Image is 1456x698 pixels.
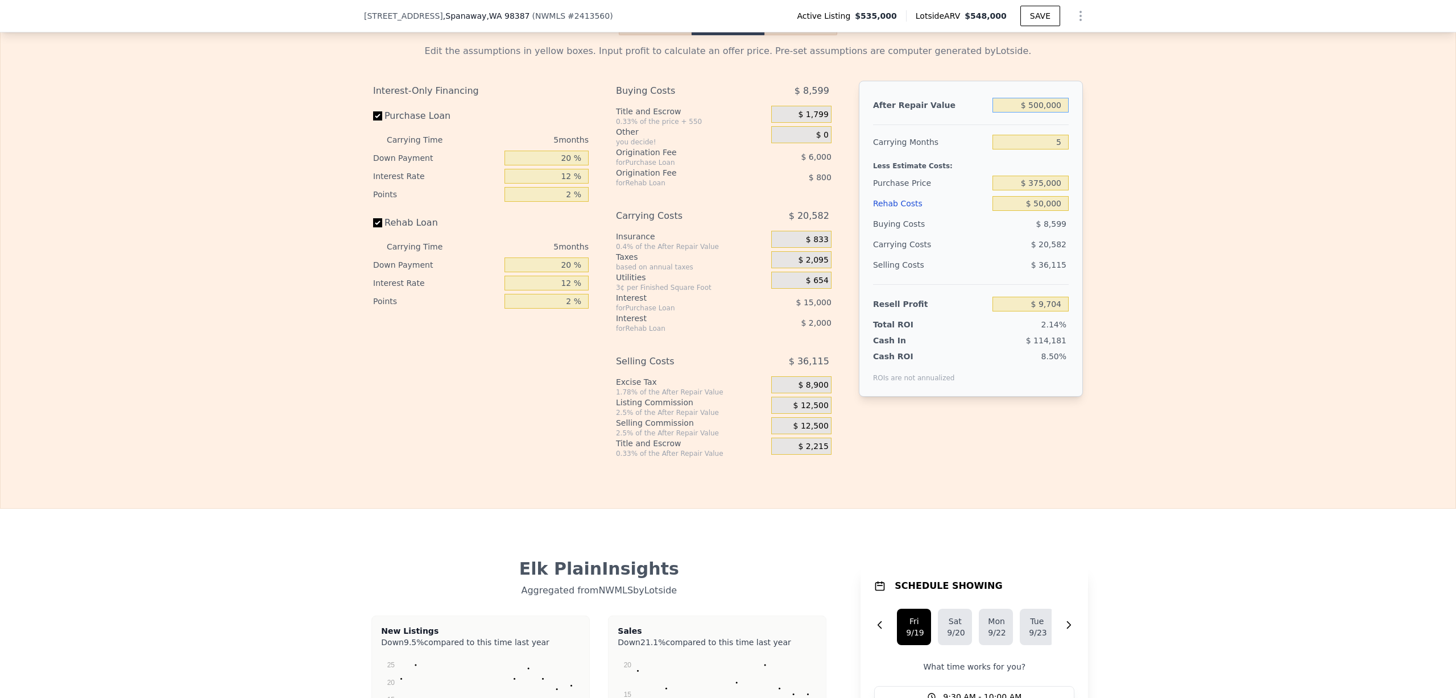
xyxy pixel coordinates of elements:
[616,117,767,126] div: 0.33% of the price + 550
[947,627,963,638] div: 9/20
[895,579,1002,593] h1: SCHEDULE SHOWING
[809,173,832,182] span: $ 800
[816,130,829,140] span: $ 0
[798,442,828,452] span: $ 2,215
[616,147,743,158] div: Origination Fee
[795,81,829,101] span: $ 8,599
[798,380,828,390] span: $ 8,900
[618,625,817,637] div: Sales
[616,417,767,429] div: Selling Commission
[616,178,743,188] div: for Rehab Loan
[624,661,632,669] text: 20
[373,274,500,292] div: Interest Rate
[873,294,988,314] div: Resell Profit
[797,10,855,22] span: Active Listing
[373,559,825,579] div: Elk Plain Insights
[988,616,1004,627] div: Mon
[486,11,530,20] span: , WA 98387
[616,438,767,449] div: Title and Escrow
[988,627,1004,638] div: 9/22
[897,609,931,645] button: Fri9/19
[906,627,922,638] div: 9/19
[616,397,767,408] div: Listing Commission
[873,214,988,234] div: Buying Costs
[373,81,589,101] div: Interest-Only Financing
[1029,616,1045,627] div: Tue
[373,149,500,167] div: Down Payment
[387,238,461,256] div: Carrying Time
[373,292,500,310] div: Points
[373,185,500,203] div: Points
[616,263,767,272] div: based on annual taxes
[616,324,743,333] div: for Rehab Loan
[616,167,743,178] div: Origination Fee
[465,131,589,149] div: 5 months
[616,429,767,438] div: 2.5% of the After Repair Value
[874,661,1074,672] p: What time works for you?
[801,152,831,161] span: $ 6,000
[806,276,829,286] span: $ 654
[373,218,382,227] input: Rehab Loan
[947,616,963,627] div: Sat
[443,10,530,22] span: , Spanaway
[532,10,613,22] div: ( )
[873,234,944,255] div: Carrying Costs
[373,213,500,233] label: Rehab Loan
[616,272,767,283] div: Utilities
[387,679,395,687] text: 20
[1031,260,1066,269] span: $ 36,115
[873,193,988,214] div: Rehab Costs
[1041,352,1066,361] span: 8.50%
[373,44,1083,58] div: Edit the assumptions in yellow boxes. Input profit to calculate an offer price. Pre-set assumptio...
[965,11,1007,20] span: $548,000
[1020,6,1060,26] button: SAVE
[1020,609,1054,645] button: Tue9/23
[798,255,828,265] span: $ 2,095
[1029,627,1045,638] div: 9/23
[373,106,500,126] label: Purchase Loan
[616,138,767,147] div: you decide!
[373,579,825,597] div: Aggregated from NWMLS by Lotside
[535,11,565,20] span: NWMLS
[793,421,829,431] span: $ 12,500
[616,292,743,304] div: Interest
[381,637,580,643] div: Down compared to this time last year
[979,609,1013,645] button: Mon9/22
[1026,336,1066,345] span: $ 114,181
[873,173,988,193] div: Purchase Price
[640,638,665,647] span: 21.1%
[806,235,829,245] span: $ 833
[616,304,743,313] div: for Purchase Loan
[938,609,972,645] button: Sat9/20
[373,167,500,185] div: Interest Rate
[616,283,767,292] div: 3¢ per Finished Square Foot
[873,95,988,115] div: After Repair Value
[616,351,743,372] div: Selling Costs
[873,351,955,362] div: Cash ROI
[373,111,382,121] input: Purchase Loan
[1069,5,1092,27] button: Show Options
[618,637,817,643] div: Down compared to this time last year
[873,335,944,346] div: Cash In
[796,298,832,307] span: $ 15,000
[616,106,767,117] div: Title and Escrow
[616,206,743,226] div: Carrying Costs
[789,351,829,372] span: $ 36,115
[387,661,395,669] text: 25
[616,231,767,242] div: Insurance
[798,110,828,120] span: $ 1,799
[616,81,743,101] div: Buying Costs
[793,401,829,411] span: $ 12,500
[616,242,767,251] div: 0.4% of the After Repair Value
[616,158,743,167] div: for Purchase Loan
[1036,219,1066,228] span: $ 8,599
[906,616,922,627] div: Fri
[387,131,461,149] div: Carrying Time
[873,255,988,275] div: Selling Costs
[873,152,1069,173] div: Less Estimate Costs:
[916,10,965,22] span: Lotside ARV
[873,362,955,383] div: ROIs are not annualized
[465,238,589,256] div: 5 months
[616,376,767,388] div: Excise Tax
[873,319,944,330] div: Total ROI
